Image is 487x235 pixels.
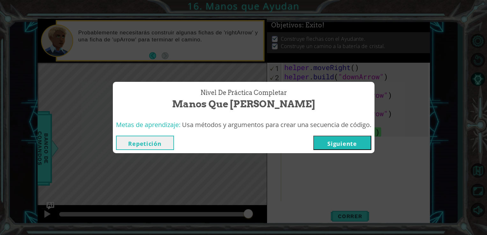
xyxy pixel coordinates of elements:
[313,136,371,150] button: Siguiente
[172,97,315,111] span: Manos que [PERSON_NAME]
[182,120,371,129] span: Usa métodos y argumentos para crear una secuencia de código.
[116,120,180,129] span: Metas de aprendizaje:
[200,88,287,97] span: Nivel de Práctica Completar
[116,136,174,150] button: Repetición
